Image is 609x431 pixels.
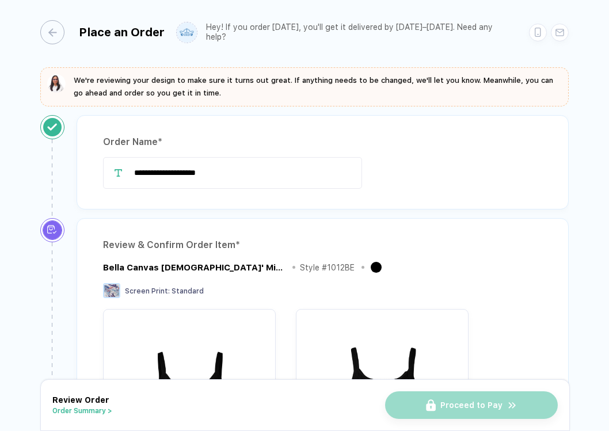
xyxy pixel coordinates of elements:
button: Order Summary > [52,407,112,415]
img: user profile [177,22,197,43]
img: sophie [47,74,66,93]
div: Style # 1012BE [300,263,355,272]
div: Review & Confirm Order Item [103,236,542,254]
div: Order Name [103,133,542,151]
div: Bella Canvas Ladies' Micro Ribbed Scoop Tank [103,262,286,273]
span: We're reviewing your design to make sure it turns out great. If anything needs to be changed, we'... [74,76,553,97]
button: We're reviewing your design to make sure it turns out great. If anything needs to be changed, we'... [47,74,562,100]
span: Review Order [52,395,109,405]
span: Screen Print : [125,287,170,295]
span: Standard [172,287,204,295]
img: Screen Print [103,283,120,298]
div: Hey! If you order [DATE], you'll get it delivered by [DATE]–[DATE]. Need any help? [206,22,512,42]
div: Place an Order [79,25,165,39]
